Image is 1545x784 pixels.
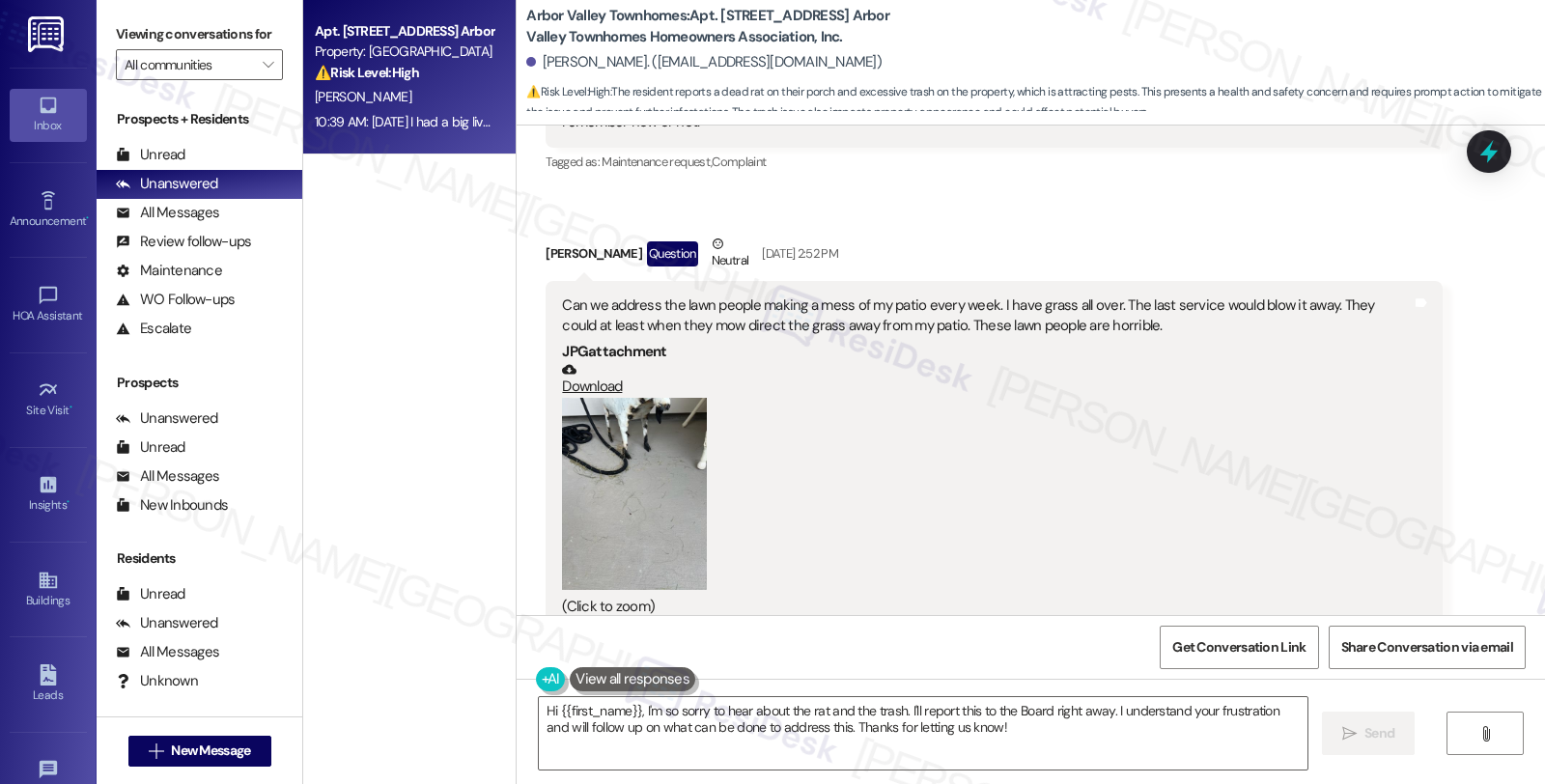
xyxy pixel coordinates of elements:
[116,261,222,281] div: Maintenance
[1478,726,1493,742] i: 
[67,495,70,509] span: •
[526,52,882,72] div: [PERSON_NAME]. ([EMAIL_ADDRESS][DOMAIN_NAME])
[546,234,1442,281] div: [PERSON_NAME]
[10,89,87,141] a: Inbox
[97,109,302,129] div: Prospects + Residents
[1342,726,1357,742] i: 
[116,408,218,429] div: Unanswered
[546,148,1442,176] div: Tagged as:
[10,374,87,426] a: Site Visit •
[97,373,302,393] div: Prospects
[562,398,707,591] button: Zoom image
[149,743,163,759] i: 
[562,597,1411,617] div: (Click to zoom)
[116,145,185,165] div: Unread
[1160,626,1318,669] button: Get Conversation Link
[10,564,87,616] a: Buildings
[526,84,609,99] strong: ⚠️ Risk Level: High
[116,671,198,691] div: Unknown
[116,495,228,516] div: New Inbounds
[315,64,419,81] strong: ⚠️ Risk Level: High
[1172,637,1306,658] span: Get Conversation Link
[562,295,1411,337] div: Can we address the lawn people making a mess of my patio every week. I have grass all over. The l...
[128,736,271,767] button: New Message
[28,16,68,52] img: ResiDesk Logo
[116,613,218,633] div: Unanswered
[602,154,712,170] span: Maintenance request ,
[526,82,1545,124] span: : The resident reports a dead rat on their porch and excessive trash on the property, which is at...
[116,203,219,223] div: All Messages
[708,234,752,274] div: Neutral
[562,342,666,361] b: JPG attachment
[116,19,283,49] label: Viewing conversations for
[116,290,235,310] div: WO Follow-ups
[526,6,913,47] b: Arbor Valley Townhomes: Apt. [STREET_ADDRESS] Arbor Valley Townhomes Homeowners Association, Inc.
[1341,637,1513,658] span: Share Conversation via email
[562,362,1411,396] a: Download
[125,49,252,80] input: All communities
[315,42,493,62] div: Property: [GEOGRAPHIC_DATA]
[1329,626,1526,669] button: Share Conversation via email
[97,548,302,569] div: Residents
[116,584,185,604] div: Unread
[10,468,87,520] a: Insights •
[116,466,219,487] div: All Messages
[70,401,72,414] span: •
[171,741,250,761] span: New Message
[647,241,698,266] div: Question
[10,658,87,711] a: Leads
[116,319,191,339] div: Escalate
[539,697,1307,770] textarea: Hi {{first_name}}, I'm so sorry to hear about the rat and the trash. I'll report this to the Boar...
[315,88,411,105] span: [PERSON_NAME]
[116,232,251,252] div: Review follow-ups
[86,211,89,225] span: •
[116,642,219,662] div: All Messages
[116,437,185,458] div: Unread
[1322,712,1416,755] button: Send
[315,21,493,42] div: Apt. [STREET_ADDRESS] Arbor Valley Townhomes Homeowners Association, Inc.
[263,57,273,72] i: 
[757,243,838,264] div: [DATE] 2:52 PM
[712,154,766,170] span: Complaint
[10,279,87,331] a: HOA Assistant
[116,174,218,194] div: Unanswered
[1364,723,1394,743] span: Send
